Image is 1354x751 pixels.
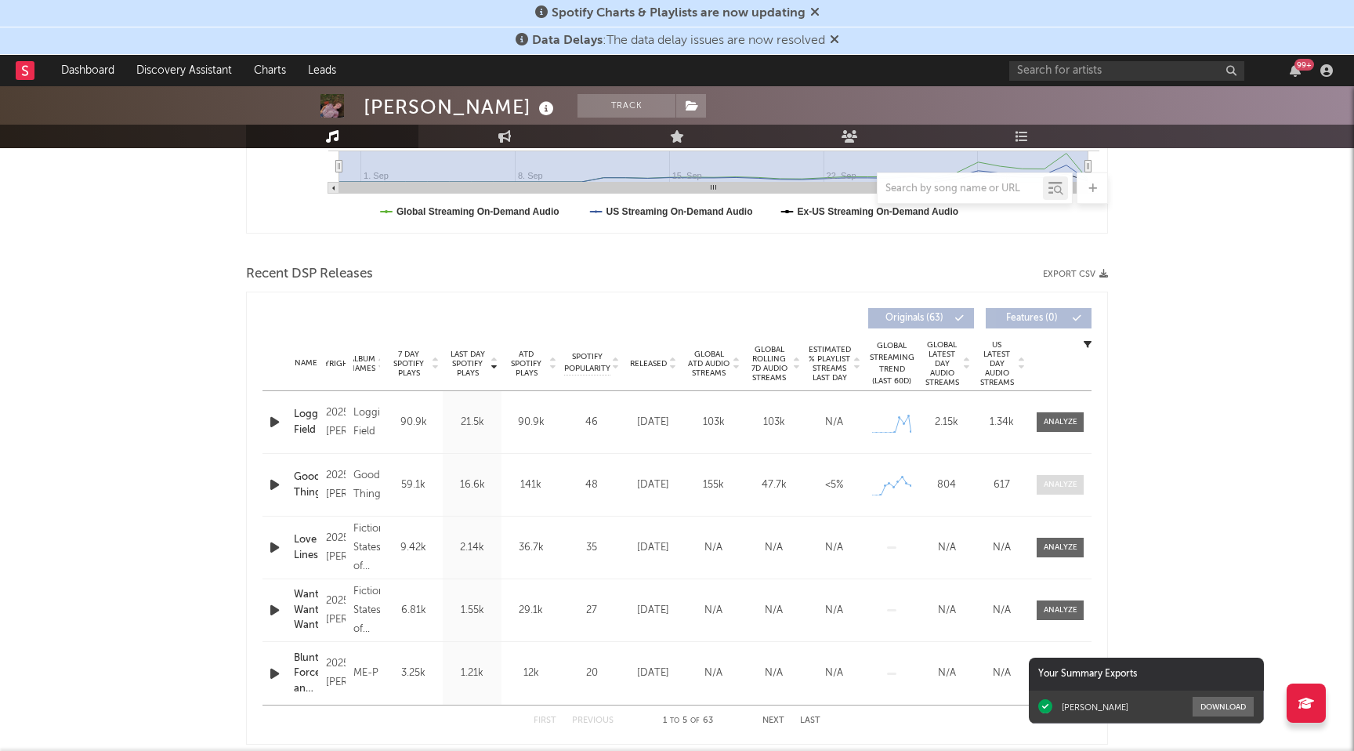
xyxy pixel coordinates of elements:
button: Previous [572,717,614,725]
span: Recent DSP Releases [246,265,373,284]
span: Spotify Popularity [564,351,610,375]
span: Features ( 0 ) [996,314,1068,323]
div: 2025 [PERSON_NAME] [326,655,346,692]
div: 99 + [1294,59,1314,71]
a: Good Things [294,470,318,500]
a: Dashboard [50,55,125,86]
div: 21.5k [447,415,498,430]
div: N/A [808,603,860,619]
div: 1.21k [447,666,498,681]
button: Download [1193,697,1254,717]
div: [DATE] [627,666,679,681]
div: Logging Field [353,404,380,441]
div: 29.1k [505,603,556,619]
div: 2025 [PERSON_NAME] [326,404,346,441]
div: 617 [978,477,1025,493]
span: Album Names [349,354,375,373]
span: Last Day Spotify Plays [447,350,488,378]
div: N/A [923,603,970,619]
div: N/A [687,666,740,681]
div: Your Summary Exports [1029,658,1264,691]
div: 6.81k [388,603,439,619]
a: Charts [243,55,297,86]
div: [PERSON_NAME] [364,94,558,120]
div: 46 [564,415,619,430]
span: Copyright [308,359,353,368]
div: 35 [564,540,619,556]
span: Data Delays [532,34,603,47]
div: N/A [748,540,800,556]
div: 141k [505,477,556,493]
button: Export CSV [1043,270,1108,279]
div: Global Streaming Trend (Last 60D) [868,340,915,387]
div: N/A [687,540,740,556]
div: 155k [687,477,740,493]
input: Search by song name or URL [878,183,1043,195]
span: Released [630,359,667,368]
a: Logging Field [294,407,318,437]
a: Want Want Want [294,587,318,633]
div: N/A [923,666,970,681]
div: 103k [748,415,800,430]
div: N/A [748,603,800,619]
span: to [670,717,679,724]
span: Dismiss [830,34,839,47]
div: 59.1k [388,477,439,493]
span: Global Latest Day Audio Streams [923,340,961,387]
button: Next [762,717,784,725]
div: 90.9k [388,415,439,430]
div: 47.7k [748,477,800,493]
div: [DATE] [627,477,679,493]
div: 2025 [PERSON_NAME] [326,466,346,504]
div: N/A [748,666,800,681]
div: N/A [978,666,1025,681]
div: N/A [978,540,1025,556]
span: 7 Day Spotify Plays [388,350,429,378]
button: Track [577,94,675,118]
div: [PERSON_NAME] [1062,702,1128,713]
button: Features(0) [986,308,1092,328]
button: First [534,717,556,725]
button: Originals(63) [868,308,974,328]
div: N/A [808,666,860,681]
text: Ex-US Streaming On-Demand Audio [798,206,959,217]
div: Fictional States of Distress [353,520,380,576]
div: N/A [687,603,740,619]
div: N/A [923,540,970,556]
div: N/A [808,415,860,430]
span: of [690,717,700,724]
div: 2.15k [923,415,970,430]
span: US Latest Day Audio Streams [978,340,1015,387]
div: 1 5 63 [645,712,731,731]
div: 27 [564,603,619,619]
div: 1.55k [447,603,498,619]
span: Estimated % Playlist Streams Last Day [808,345,851,383]
div: ME-P [353,664,378,683]
div: 20 [564,666,619,681]
div: Fictional States of Distress [353,582,380,639]
a: Discovery Assistant [125,55,243,86]
span: : The data delay issues are now resolved [532,34,825,47]
span: Originals ( 63 ) [878,314,950,323]
a: Leads [297,55,347,86]
div: Name [294,357,318,369]
div: 804 [923,477,970,493]
div: 2.14k [447,540,498,556]
text: US Streaming On-Demand Audio [606,206,753,217]
a: Blunt Force and Bomb Dog [294,651,318,697]
div: 16.6k [447,477,498,493]
span: Global ATD Audio Streams [687,350,730,378]
div: [DATE] [627,603,679,619]
span: Dismiss [810,7,820,20]
span: Spotify Charts & Playlists are now updating [552,7,806,20]
div: N/A [808,540,860,556]
a: Love Lines [294,532,318,563]
div: 48 [564,477,619,493]
text: Global Streaming On-Demand Audio [396,206,559,217]
div: 2025 [PERSON_NAME] [326,592,346,629]
button: Last [800,717,820,725]
div: [DATE] [627,540,679,556]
